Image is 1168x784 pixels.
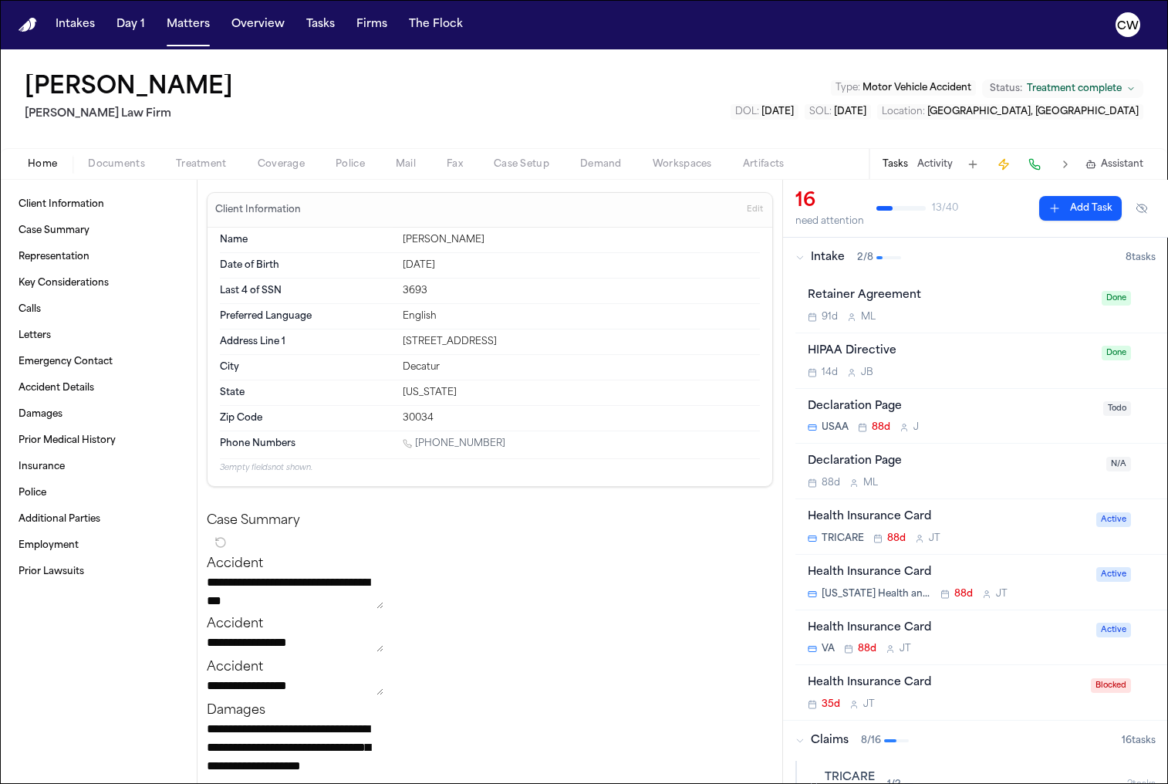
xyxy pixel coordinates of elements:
[882,107,925,117] span: Location :
[258,158,305,171] span: Coverage
[28,158,57,171] span: Home
[25,105,239,123] h2: [PERSON_NAME] Law Firm
[19,18,37,32] a: Home
[403,361,760,373] div: Decatur
[1102,346,1131,360] span: Done
[220,310,393,323] dt: Preferred Language
[403,336,760,348] div: [STREET_ADDRESS]
[831,80,976,96] button: Edit Type: Motor Vehicle Accident
[743,158,785,171] span: Artifacts
[861,735,881,747] span: 8 / 16
[808,398,1094,416] div: Declaration Page
[220,234,393,246] dt: Name
[863,477,878,489] span: M L
[447,158,463,171] span: Fax
[212,204,304,216] h3: Client Information
[12,323,184,348] a: Letters
[19,18,37,32] img: Finch Logo
[913,421,919,434] span: J
[88,158,145,171] span: Documents
[12,507,184,532] a: Additional Parties
[1103,401,1131,416] span: Todo
[225,11,291,39] a: Overview
[822,367,838,379] span: 14d
[783,721,1168,761] button: Claims8/1616tasks
[883,158,908,171] button: Tasks
[795,278,1168,333] div: Open task: Retainer Agreement
[403,310,760,323] div: English
[336,158,365,171] span: Police
[783,238,1168,278] button: Intake2/88tasks
[761,107,794,117] span: [DATE]
[822,311,838,323] span: 91d
[795,444,1168,499] div: Open task: Declaration Page
[1106,457,1131,471] span: N/A
[220,412,393,424] dt: Zip Code
[403,234,760,246] div: [PERSON_NAME]
[795,610,1168,666] div: Open task: Health Insurance Card
[822,532,864,545] span: TRICARE
[811,250,845,265] span: Intake
[929,532,940,545] span: J T
[403,11,469,39] button: The Flock
[996,588,1008,600] span: J T
[12,350,184,374] a: Emergency Contact
[207,615,773,634] p: Accident
[795,333,1168,389] div: Open task: HIPAA Directive
[1102,291,1131,306] span: Done
[795,189,864,214] div: 16
[176,158,227,171] span: Treatment
[403,285,760,297] div: 3693
[12,533,184,558] a: Employment
[220,387,393,399] dt: State
[25,74,233,102] h1: [PERSON_NAME]
[300,11,341,39] button: Tasks
[861,367,873,379] span: J B
[350,11,393,39] button: Firms
[795,665,1168,720] div: Open task: Health Insurance Card
[811,733,849,749] span: Claims
[220,259,393,272] dt: Date of Birth
[808,287,1092,305] div: Retainer Agreement
[207,658,773,677] p: Accident
[220,462,760,474] p: 3 empty fields not shown.
[795,215,864,228] div: need attention
[110,11,151,39] button: Day 1
[207,555,773,573] p: Accident
[982,79,1143,98] button: Change status from Treatment complete
[857,252,873,264] span: 2 / 8
[877,104,1143,120] button: Edit Location: Fort Worth, TX
[49,11,101,39] a: Intakes
[1039,196,1122,221] button: Add Task
[1122,735,1156,747] span: 16 task s
[1027,83,1122,95] span: Treatment complete
[863,698,875,711] span: J T
[160,11,216,39] button: Matters
[653,158,712,171] span: Workspaces
[809,107,832,117] span: SOL :
[403,259,760,272] div: [DATE]
[494,158,549,171] span: Case Setup
[12,192,184,217] a: Client Information
[917,158,953,171] button: Activity
[900,643,911,655] span: J T
[12,481,184,505] a: Police
[927,107,1139,117] span: [GEOGRAPHIC_DATA], [GEOGRAPHIC_DATA]
[731,104,798,120] button: Edit DOL: 2025-03-18
[220,361,393,373] dt: City
[1085,158,1143,171] button: Assistant
[822,588,931,600] span: [US_STATE] Health and Human Services
[962,154,984,175] button: Add Task
[1096,512,1131,527] span: Active
[990,83,1022,95] span: Status:
[207,701,773,720] p: Damages
[822,477,840,489] span: 88d
[12,428,184,453] a: Prior Medical History
[808,453,1097,471] div: Declaration Page
[220,336,393,348] dt: Address Line 1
